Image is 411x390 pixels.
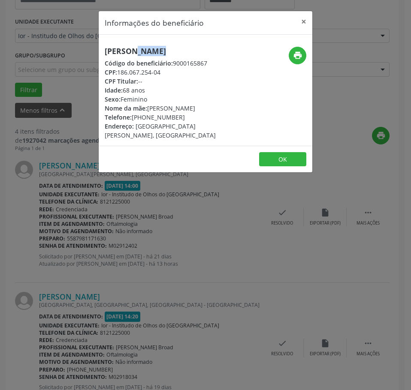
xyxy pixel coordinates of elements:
div: 186.067.254-04 [105,68,235,77]
div: [PERSON_NAME] [105,104,235,113]
span: Nome da mãe: [105,104,147,112]
span: Código do beneficiário: [105,59,173,67]
span: Telefone: [105,113,132,121]
div: 9000165867 [105,59,235,68]
div: Feminino [105,95,235,104]
span: Endereço: [105,122,134,130]
button: Close [295,11,312,32]
h5: Informações do beneficiário [105,17,204,28]
div: [PHONE_NUMBER] [105,113,235,122]
span: CPF Titular: [105,77,138,85]
div: 68 anos [105,86,235,95]
i: print [293,51,302,60]
span: Sexo: [105,95,121,103]
span: [GEOGRAPHIC_DATA][PERSON_NAME], [GEOGRAPHIC_DATA] [105,122,216,139]
button: OK [259,152,306,167]
span: Idade: [105,86,123,94]
h5: [PERSON_NAME] [105,47,235,56]
button: print [289,47,306,64]
div: -- [105,77,235,86]
span: CPF: [105,68,117,76]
